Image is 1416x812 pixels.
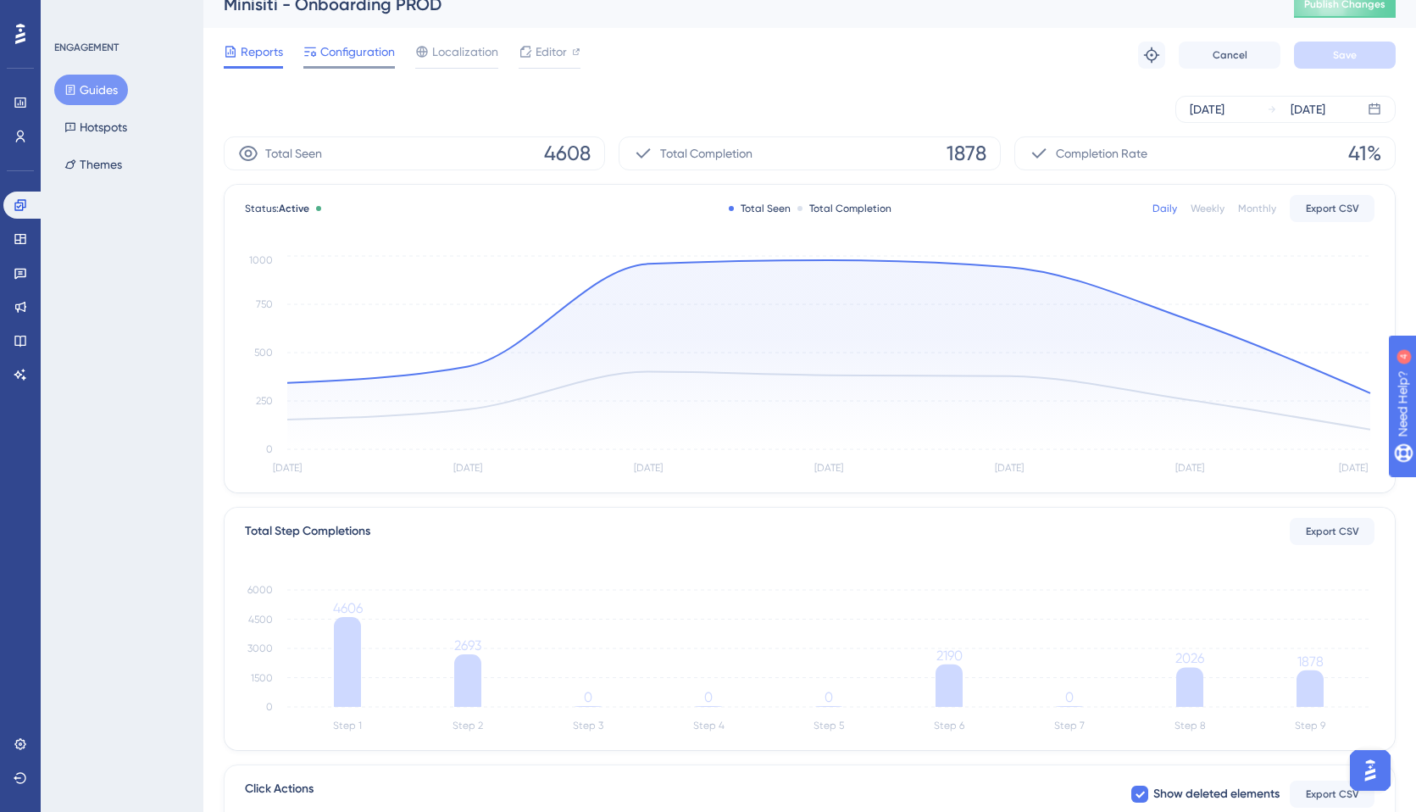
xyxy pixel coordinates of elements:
tspan: Step 3 [573,720,603,731]
tspan: 4500 [248,614,273,626]
tspan: 0 [584,689,592,705]
span: Export CSV [1306,525,1359,538]
span: Save [1333,48,1357,62]
tspan: 0 [704,689,713,705]
tspan: 4606 [333,600,363,616]
tspan: 0 [266,443,273,455]
span: Export CSV [1306,787,1359,801]
button: Export CSV [1290,195,1374,222]
tspan: Step 4 [693,720,725,731]
div: 4 [118,8,123,22]
tspan: 6000 [247,584,273,596]
div: Daily [1152,202,1177,215]
tspan: 500 [254,347,273,359]
tspan: 0 [1065,689,1074,705]
tspan: [DATE] [273,462,302,474]
button: Hotspots [54,112,137,142]
div: [DATE] [1291,99,1325,120]
button: Cancel [1179,42,1280,69]
span: Active [279,203,309,214]
tspan: 3000 [247,642,273,654]
span: Editor [536,42,567,62]
tspan: [DATE] [1339,462,1368,474]
div: [DATE] [1190,99,1224,120]
tspan: Step 2 [453,720,483,731]
tspan: [DATE] [814,462,843,474]
button: Guides [54,75,128,105]
span: Click Actions [245,779,314,809]
span: Cancel [1213,48,1247,62]
span: Total Seen [265,143,322,164]
span: Total Completion [660,143,752,164]
div: Total Completion [797,202,891,215]
tspan: Step 9 [1295,720,1325,731]
tspan: 2693 [454,637,481,653]
tspan: 250 [256,395,273,407]
span: Show deleted elements [1153,784,1280,804]
tspan: 1500 [251,672,273,684]
div: Total Step Completions [245,521,370,542]
span: Localization [432,42,498,62]
div: ENGAGEMENT [54,41,119,54]
tspan: 0 [825,689,833,705]
tspan: [DATE] [453,462,482,474]
tspan: [DATE] [1175,462,1204,474]
tspan: Step 1 [333,720,362,731]
iframe: UserGuiding AI Assistant Launcher [1345,745,1396,796]
tspan: [DATE] [634,462,663,474]
span: Completion Rate [1056,143,1147,164]
tspan: 2026 [1175,650,1204,666]
div: Weekly [1191,202,1224,215]
tspan: Step 7 [1054,720,1085,731]
span: Need Help? [40,4,106,25]
span: Configuration [320,42,395,62]
span: Export CSV [1306,202,1359,215]
tspan: 2190 [936,648,963,664]
tspan: Step 5 [814,720,844,731]
tspan: [DATE] [995,462,1024,474]
tspan: 750 [256,298,273,310]
tspan: Step 8 [1174,720,1206,731]
div: Monthly [1238,202,1276,215]
span: 4608 [544,140,591,167]
span: 1878 [947,140,986,167]
tspan: 1000 [249,254,273,266]
span: Reports [241,42,283,62]
button: Export CSV [1290,518,1374,545]
tspan: 0 [266,701,273,713]
tspan: 1878 [1297,653,1324,670]
button: Save [1294,42,1396,69]
button: Themes [54,149,132,180]
span: Status: [245,202,309,215]
button: Export CSV [1290,781,1374,808]
tspan: Step 6 [934,720,964,731]
div: Total Seen [729,202,791,215]
span: 41% [1348,140,1381,167]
